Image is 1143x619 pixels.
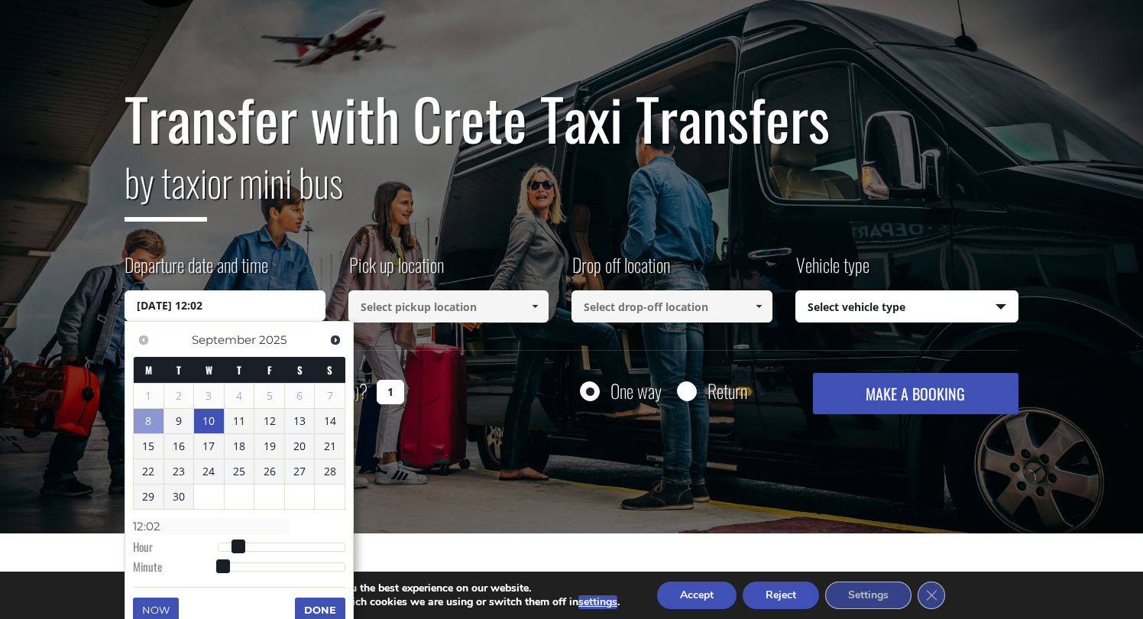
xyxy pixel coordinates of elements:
[348,251,444,290] label: Pick up location
[813,373,1018,414] button: MAKE A BOOKING
[134,485,164,509] a: 29
[707,381,747,400] label: Return
[225,384,254,408] span: 4
[164,409,194,433] a: 9
[254,384,284,408] span: 5
[918,582,945,609] button: Close GDPR Cookie Banner
[657,582,737,609] button: Accept
[259,332,287,347] span: 2025
[254,409,284,433] a: 12
[743,582,819,609] button: Reject
[610,381,662,400] label: One way
[315,434,345,459] a: 21
[134,459,164,484] a: 22
[164,459,194,484] a: 23
[237,362,241,378] span: Thursday
[125,153,207,222] span: by taxi
[192,332,256,347] span: September
[746,290,771,322] a: Show All Items
[164,384,194,408] span: 2
[267,362,272,378] span: Friday
[796,291,1018,323] span: Select vehicle type
[194,434,224,459] a: 17
[194,384,224,408] span: 3
[133,539,218,559] dt: Hour
[285,434,315,459] a: 20
[297,362,303,378] span: Saturday
[194,409,224,433] a: 10
[133,329,154,350] a: Previous
[195,595,620,609] p: You can find out more about which cookies we are using or switch them off in .
[133,559,218,578] dt: Minute
[327,362,332,378] span: Sunday
[315,459,345,484] a: 28
[285,384,315,408] span: 6
[176,362,181,378] span: Tuesday
[225,459,254,484] a: 25
[285,459,315,484] a: 27
[315,384,345,408] span: 7
[195,582,620,595] p: We are using cookies to give you the best experience on our website.
[134,409,164,433] a: 8
[348,290,549,322] input: Select pickup location
[254,459,284,484] a: 26
[329,334,342,346] span: Next
[578,595,617,609] button: settings
[523,290,548,322] a: Show All Items
[145,362,152,378] span: Monday
[206,362,212,378] span: Wednesday
[571,290,772,322] input: Select drop-off location
[134,434,164,459] a: 15
[164,485,194,509] a: 30
[134,384,164,408] span: 1
[125,251,268,290] label: Departure date and time
[254,434,284,459] a: 19
[125,86,1018,151] h1: Transfer with Crete Taxi Transfers
[194,459,224,484] a: 24
[285,409,315,433] a: 13
[164,434,194,459] a: 16
[825,582,911,609] button: Settings
[795,251,869,290] label: Vehicle type
[125,151,1018,233] h2: or mini bus
[325,329,345,350] a: Next
[225,409,254,433] a: 11
[571,251,670,290] label: Drop off location
[138,334,150,346] span: Previous
[315,409,345,433] a: 14
[225,434,254,459] a: 18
